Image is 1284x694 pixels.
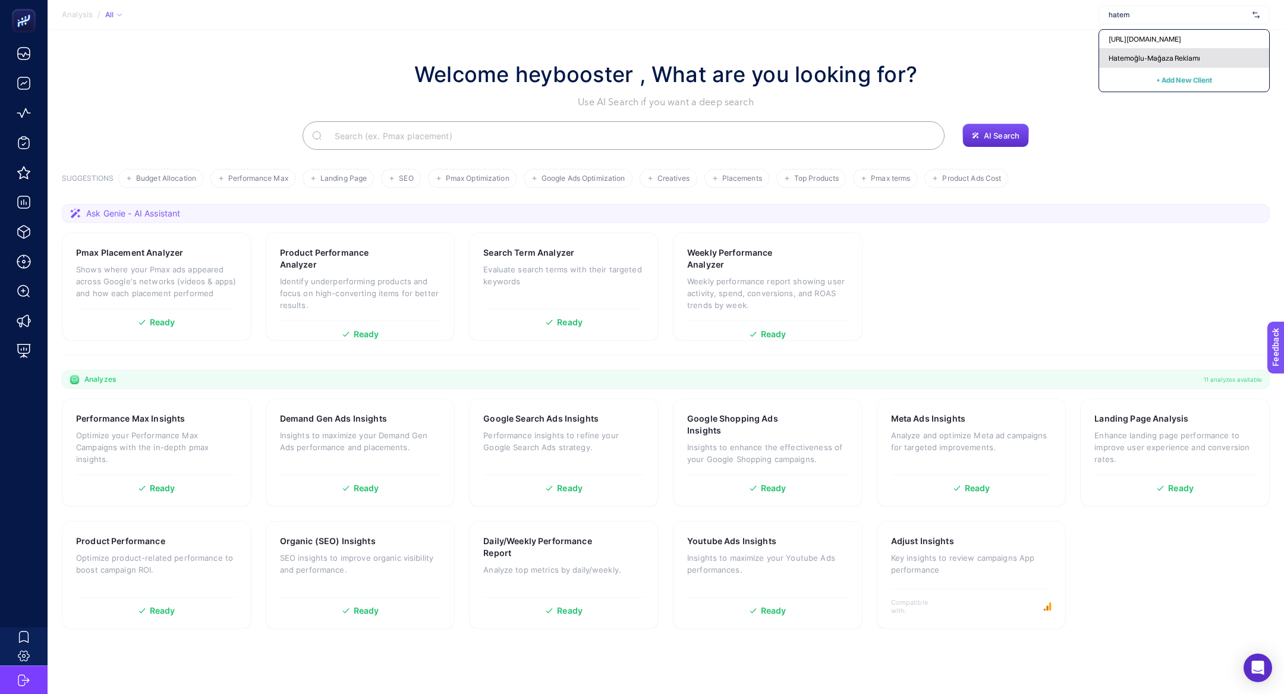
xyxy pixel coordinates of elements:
[1204,375,1262,384] span: 11 analyzes available
[62,398,251,507] a: Performance Max InsightsOptimize your Performance Max Campaigns with the in-depth pmax insights.R...
[687,413,810,437] h3: Google Shopping Ads Insights
[761,484,786,492] span: Ready
[877,398,1066,507] a: Meta Ads InsightsAnalyze and optimize Meta ad campaigns for targeted improvements.Ready
[414,58,917,90] h1: Welcome heybooster , What are you looking for?
[673,398,863,507] a: Google Shopping Ads InsightsInsights to enhance the effectiveness of your Google Shopping campaig...
[354,330,379,338] span: Ready
[557,607,583,615] span: Ready
[1109,34,1181,44] span: [URL][DOMAIN_NAME]
[1109,54,1200,63] span: Hatemoğlu-Mağaza Reklamı
[962,124,1029,147] button: AI Search
[266,398,455,507] a: Demand Gen Ads InsightsInsights to maximize your Demand Gen Ads performance and placements.Ready
[1080,398,1270,507] a: Landing Page AnalysisEnhance landing page performance to improve user experience and conversion r...
[1094,429,1255,465] p: Enhance landing page performance to improve user experience and conversion rates.
[687,441,848,465] p: Insights to enhance the effectiveness of your Google Shopping campaigns.
[1156,76,1212,84] span: + Add New Client
[891,413,965,425] h3: Meta Ads Insights
[150,318,175,326] span: Ready
[891,552,1052,576] p: Key insights to review campaigns App performance
[136,174,196,183] span: Budget Allocation
[97,10,100,19] span: /
[687,275,848,311] p: Weekly performance report showing user activity, spend, conversions, and ROAS trends by week.
[1109,10,1248,20] input: https://www.hatemoglu.com/
[483,263,644,287] p: Evaluate search terms with their targeted keywords
[320,174,367,183] span: Landing Page
[414,95,917,109] p: Use AI Search if you want a deep search
[280,535,376,547] h3: Organic (SEO) Insights
[399,174,413,183] span: SEO
[354,484,379,492] span: Ready
[150,607,175,615] span: Ready
[469,233,659,341] a: Search Term AnalyzerEvaluate search terms with their targeted keywordsReady
[325,119,935,152] input: Search
[7,4,45,13] span: Feedback
[76,263,237,299] p: Shows where your Pmax ads appeared across Google's networks (videos & apps) and how each placemen...
[1168,484,1194,492] span: Ready
[687,247,810,271] h3: Weekly Performance Analyzer
[76,413,185,425] h3: Performance Max Insights
[469,521,659,629] a: Daily/Weekly Performance ReportAnalyze top metrics by daily/weekly.Ready
[722,174,762,183] span: Placements
[557,318,583,326] span: Ready
[871,174,910,183] span: Pmax terms
[266,521,455,629] a: Organic (SEO) InsightsSEO insights to improve organic visibility and performance.Ready
[483,535,607,559] h3: Daily/Weekly Performance Report
[794,174,839,183] span: Top Products
[150,484,175,492] span: Ready
[1156,73,1212,87] button: + Add New Client
[965,484,990,492] span: Ready
[1244,654,1272,682] div: Open Intercom Messenger
[1252,9,1260,21] img: svg%3e
[62,174,114,188] h3: SUGGESTIONS
[483,564,644,576] p: Analyze top metrics by daily/weekly.
[280,413,387,425] h3: Demand Gen Ads Insights
[280,552,441,576] p: SEO insights to improve organic visibility and performance.
[62,10,93,20] span: Analysis
[266,233,455,341] a: Product Performance AnalyzerIdentify underperforming products and focus on high-converting items ...
[877,521,1066,629] a: Adjust InsightsKey insights to review campaigns App performanceCompatible with:
[280,247,403,271] h3: Product Performance Analyzer
[483,247,574,259] h3: Search Term Analyzer
[761,607,786,615] span: Ready
[76,429,237,465] p: Optimize your Performance Max Campaigns with the in-depth pmax insights.
[891,535,954,547] h3: Adjust Insights
[891,429,1052,453] p: Analyze and optimize Meta ad campaigns for targeted improvements.
[483,429,644,453] p: Performance insights to refine your Google Search Ads strategy.
[446,174,509,183] span: Pmax Optimization
[354,607,379,615] span: Ready
[62,521,251,629] a: Product PerformanceOptimize product-related performance to boost campaign ROI.Ready
[542,174,625,183] span: Google Ads Optimization
[280,429,441,453] p: Insights to maximize your Demand Gen Ads performance and placements.
[942,174,1001,183] span: Product Ads Cost
[673,233,863,341] a: Weekly Performance AnalyzerWeekly performance report showing user activity, spend, conversions, a...
[76,552,237,576] p: Optimize product-related performance to boost campaign ROI.
[76,247,183,259] h3: Pmax Placement Analyzer
[1094,413,1188,425] h3: Landing Page Analysis
[86,208,180,219] span: Ask Genie - AI Assistant
[469,398,659,507] a: Google Search Ads InsightsPerformance insights to refine your Google Search Ads strategy.Ready
[76,535,165,547] h3: Product Performance
[687,535,776,547] h3: Youtube Ads Insights
[483,413,599,425] h3: Google Search Ads Insights
[761,330,786,338] span: Ready
[891,598,945,615] span: Compatible with:
[228,174,288,183] span: Performance Max
[673,521,863,629] a: Youtube Ads InsightsInsights to maximize your Youtube Ads performances.Ready
[105,10,122,20] div: All
[62,233,251,341] a: Pmax Placement AnalyzerShows where your Pmax ads appeared across Google's networks (videos & apps...
[657,174,690,183] span: Creatives
[687,552,848,576] p: Insights to maximize your Youtube Ads performances.
[557,484,583,492] span: Ready
[984,131,1019,140] span: AI Search
[280,275,441,311] p: Identify underperforming products and focus on high-converting items for better results.
[84,375,116,384] span: Analyzes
